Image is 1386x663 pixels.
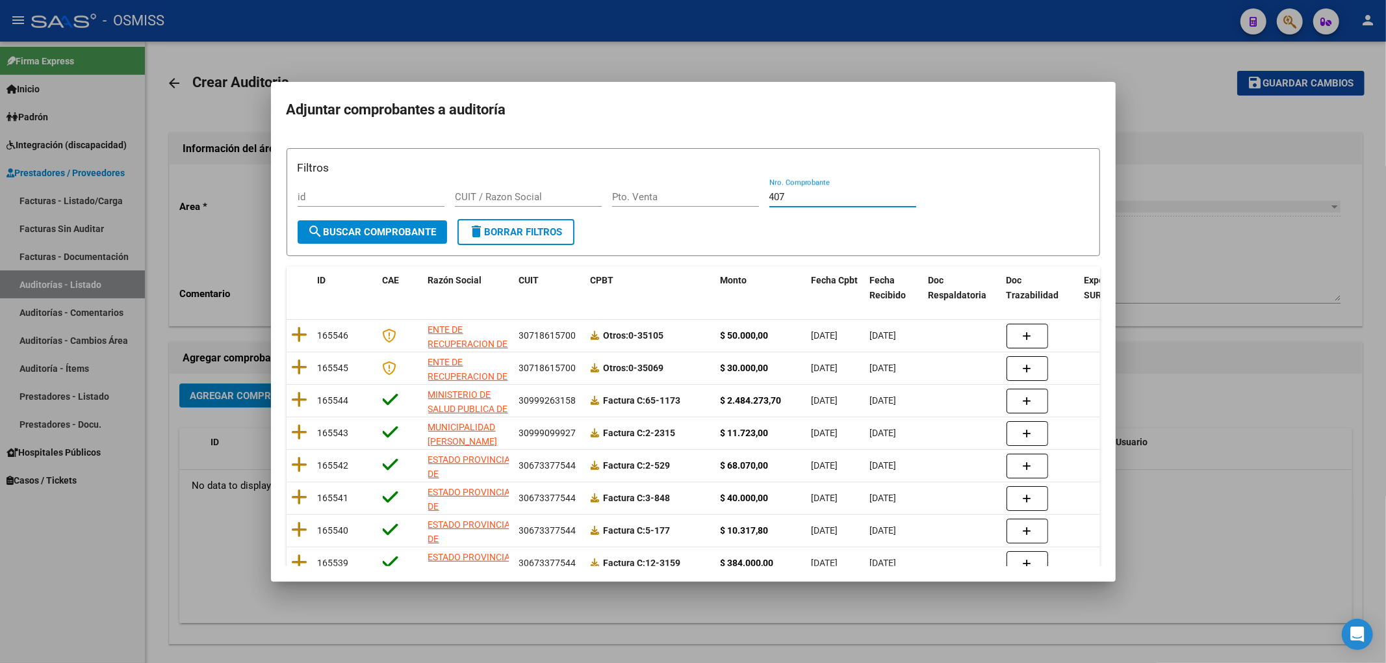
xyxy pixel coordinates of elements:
[721,493,769,503] strong: $ 40.000,00
[870,525,897,536] span: [DATE]
[519,460,576,471] span: 30673377544
[428,487,516,541] span: ESTADO PROVINCIA DE [GEOGRAPHIC_DATA][PERSON_NAME]
[604,493,671,503] strong: 3-848
[313,266,378,309] datatable-header-cell: ID
[1001,266,1079,309] datatable-header-cell: Doc Trazabilidad
[870,275,906,300] span: Fecha Recibido
[812,525,838,536] span: [DATE]
[604,395,646,406] span: Factura C:
[298,220,447,244] button: Buscar Comprobante
[1079,266,1151,309] datatable-header-cell: Expediente SUR Asociado
[591,275,614,285] span: CPBT
[428,454,516,509] span: ESTADO PROVINCIA DE [GEOGRAPHIC_DATA][PERSON_NAME]
[308,226,437,238] span: Buscar Comprobante
[721,525,769,536] strong: $ 10.317,80
[428,519,516,574] span: ESTADO PROVINCIA DE [GEOGRAPHIC_DATA][PERSON_NAME]
[457,219,574,245] button: Borrar Filtros
[318,525,349,536] span: 165540
[1084,275,1142,300] span: Expediente SUR Asociado
[721,275,747,285] span: Monto
[428,324,508,438] span: ENTE DE RECUPERACION DE FONDOS PARA EL FORTALECIMIENTO DEL SISTEMA DE SALUD DE MENDOZA (REFORSAL)...
[519,525,576,536] span: 30673377544
[514,266,585,309] datatable-header-cell: CUIT
[721,330,769,341] strong: $ 50.000,00
[870,428,897,438] span: [DATE]
[318,275,326,285] span: ID
[604,525,646,536] span: Factura C:
[318,558,349,568] span: 165539
[870,363,897,373] span: [DATE]
[812,460,838,471] span: [DATE]
[318,460,349,471] span: 165542
[929,275,987,300] span: Doc Respaldatoria
[812,558,838,568] span: [DATE]
[721,395,782,406] strong: $ 2.484.273,70
[585,266,715,309] datatable-header-cell: CPBT
[604,525,671,536] strong: 5-177
[604,558,681,568] strong: 12-3159
[604,493,646,503] span: Factura C:
[870,395,897,406] span: [DATE]
[870,460,897,471] span: [DATE]
[721,363,769,373] strong: $ 30.000,00
[469,226,563,238] span: Borrar Filtros
[318,395,349,406] span: 165544
[428,275,482,285] span: Razón Social
[812,493,838,503] span: [DATE]
[469,224,485,239] mat-icon: delete
[604,395,681,406] strong: 65-1173
[318,493,349,503] span: 165541
[519,330,576,341] span: 30718615700
[604,460,671,471] strong: 2-529
[870,558,897,568] span: [DATE]
[298,159,1089,176] h3: Filtros
[318,363,349,373] span: 165545
[519,363,576,373] span: 30718615700
[428,422,498,447] span: MUNICIPALIDAD [PERSON_NAME]
[812,428,838,438] span: [DATE]
[715,266,806,309] datatable-header-cell: Monto
[721,428,769,438] strong: $ 11.723,00
[812,275,858,285] span: Fecha Cpbt
[1007,275,1059,300] span: Doc Trazabilidad
[519,275,539,285] span: CUIT
[1342,619,1373,650] div: Open Intercom Messenger
[870,493,897,503] span: [DATE]
[519,395,576,406] span: 30999263158
[383,275,400,285] span: CAE
[318,330,349,341] span: 165546
[604,363,629,373] span: Otros:
[604,330,629,341] span: Otros:
[604,558,646,568] span: Factura C:
[428,389,516,459] span: MINISTERIO DE SALUD PUBLICA DE LA PROVINCIA [PERSON_NAME][GEOGRAPHIC_DATA]
[428,357,508,471] span: ENTE DE RECUPERACION DE FONDOS PARA EL FORTALECIMIENTO DEL SISTEMA DE SALUD DE MENDOZA (REFORSAL)...
[812,330,838,341] span: [DATE]
[604,330,664,341] strong: 0-35105
[604,460,646,471] span: Factura C:
[870,330,897,341] span: [DATE]
[604,363,664,373] strong: 0-35069
[812,363,838,373] span: [DATE]
[308,224,324,239] mat-icon: search
[519,558,576,568] span: 30673377544
[287,97,1100,122] h2: Adjuntar comprobantes a auditoría
[865,266,923,309] datatable-header-cell: Fecha Recibido
[318,428,349,438] span: 165543
[812,395,838,406] span: [DATE]
[423,266,514,309] datatable-header-cell: Razón Social
[519,428,576,438] span: 30999099927
[604,428,646,438] span: Factura C:
[604,428,676,438] strong: 2-2315
[519,493,576,503] span: 30673377544
[378,266,423,309] datatable-header-cell: CAE
[721,460,769,471] strong: $ 68.070,00
[721,558,774,568] strong: $ 384.000,00
[806,266,865,309] datatable-header-cell: Fecha Cpbt
[923,266,1001,309] datatable-header-cell: Doc Respaldatoria
[428,552,516,606] span: ESTADO PROVINCIA DE [GEOGRAPHIC_DATA][PERSON_NAME]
